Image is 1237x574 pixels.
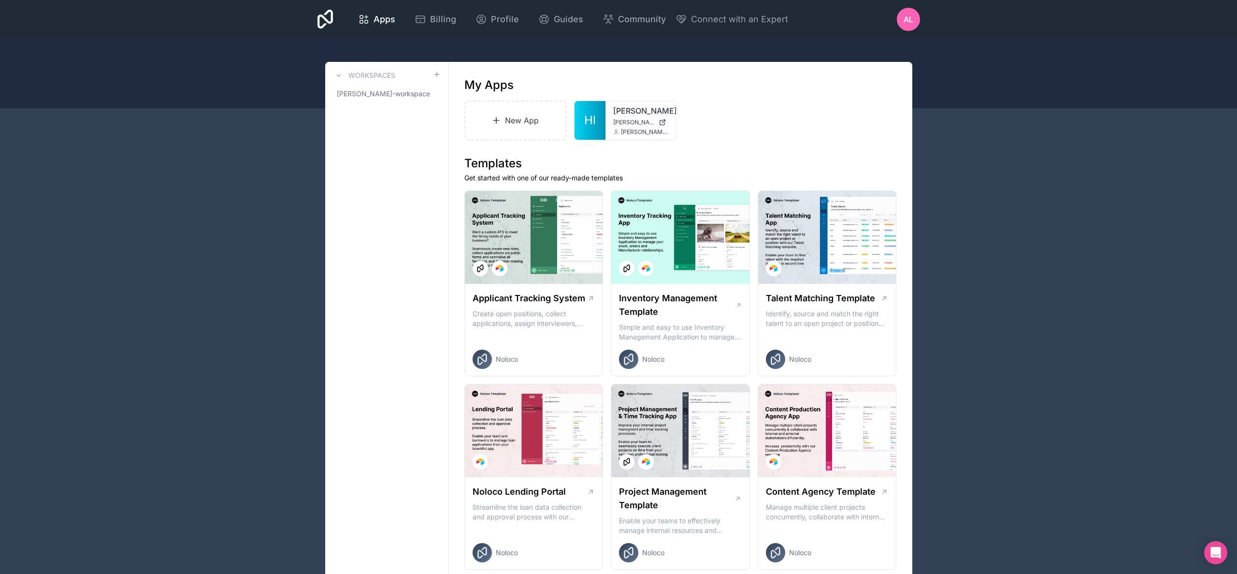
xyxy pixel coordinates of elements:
a: [PERSON_NAME] [613,105,668,117]
span: Noloco [496,548,518,558]
h1: Project Management Template [619,485,734,512]
span: AL [904,14,913,25]
h1: Inventory Management Template [619,292,735,319]
span: [PERSON_NAME][DOMAIN_NAME] [613,118,655,126]
a: [PERSON_NAME]-workspace [333,85,441,103]
a: Hl [575,101,605,140]
p: Manage multiple client projects concurrently, collaborate with internal and external stakeholders... [766,502,889,522]
img: Airtable Logo [770,265,777,272]
img: Airtable Logo [642,265,650,272]
span: [PERSON_NAME][EMAIL_ADDRESS][DOMAIN_NAME] [621,128,668,136]
img: Airtable Logo [476,458,484,466]
h1: My Apps [464,77,514,93]
span: Billing [430,13,456,26]
p: Get started with one of our ready-made templates [464,173,897,183]
h1: Content Agency Template [766,485,876,499]
a: Apps [350,9,403,30]
a: Community [595,9,674,30]
span: Noloco [496,354,518,364]
span: Hl [584,113,596,128]
span: Connect with an Expert [691,13,788,26]
span: Noloco [642,354,664,364]
p: Create open positions, collect applications, assign interviewers, centralise candidate feedback a... [473,309,595,328]
span: Profile [491,13,519,26]
button: Connect with an Expert [676,13,788,26]
a: Profile [468,9,527,30]
a: Billing [407,9,464,30]
h3: Workspaces [348,71,395,80]
h1: Applicant Tracking System [473,292,585,305]
span: Guides [554,13,583,26]
p: Enable your teams to effectively manage internal resources and execute client projects on time. [619,516,742,535]
span: Noloco [642,548,664,558]
a: Workspaces [333,70,395,81]
span: Noloco [789,548,811,558]
img: Airtable Logo [770,458,777,466]
a: Guides [531,9,591,30]
div: Open Intercom Messenger [1204,541,1227,564]
span: Noloco [789,354,811,364]
p: Streamline the loan data collection and approval process with our Lending Portal template. [473,502,595,522]
a: [PERSON_NAME][DOMAIN_NAME] [613,118,668,126]
h1: Talent Matching Template [766,292,875,305]
p: Simple and easy to use Inventory Management Application to manage your stock, orders and Manufact... [619,323,742,342]
h1: Templates [464,156,897,171]
p: Identify, source and match the right talent to an open project or position with our Talent Matchi... [766,309,889,328]
a: New App [464,101,567,140]
span: Community [618,13,666,26]
img: Airtable Logo [642,458,650,466]
img: Airtable Logo [496,265,503,272]
span: [PERSON_NAME]-workspace [337,89,430,99]
span: Apps [374,13,395,26]
h1: Noloco Lending Portal [473,485,566,499]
